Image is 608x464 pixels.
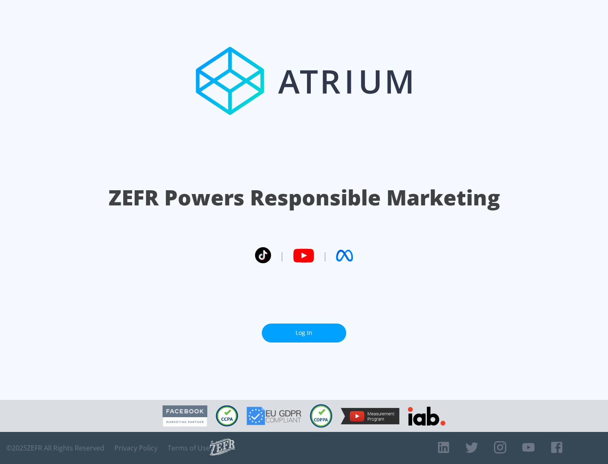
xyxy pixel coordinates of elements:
span: © 2025 ZEFR All Rights Reserved [6,444,104,452]
img: IAB [408,407,445,426]
a: Privacy Policy [114,444,157,452]
span: | [280,249,285,262]
img: Facebook Marketing Partner [163,405,207,427]
img: CCPA Compliant [216,405,238,426]
h1: ZEFR Powers Responsible Marketing [109,183,500,212]
a: Log In [262,324,346,343]
img: GDPR Compliant [247,407,301,425]
span: | [323,249,328,262]
img: COPPA Compliant [310,404,332,428]
a: Terms of Use [168,444,210,452]
img: YouTube Measurement Program [341,408,399,424]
